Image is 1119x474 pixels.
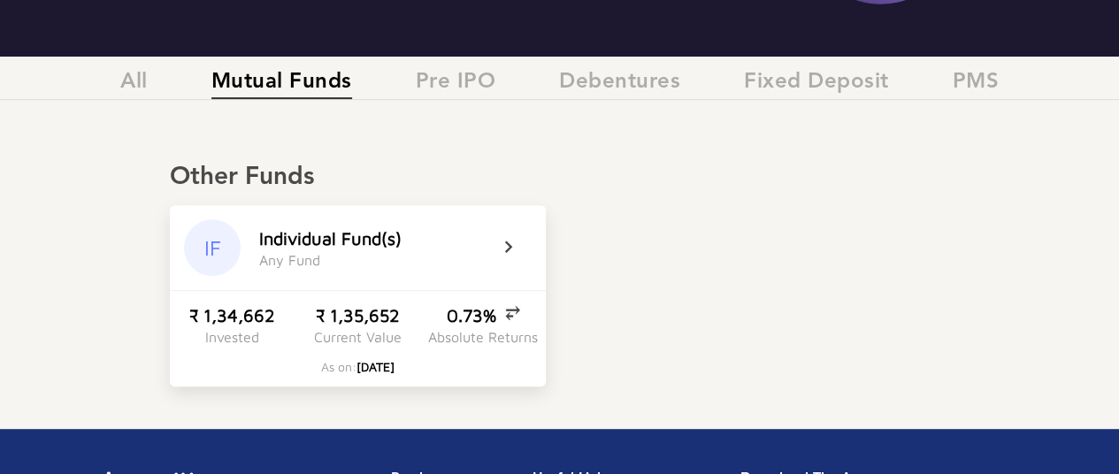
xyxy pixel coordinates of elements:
[447,305,520,325] div: 0.73%
[316,305,400,325] div: ₹ 1,35,652
[205,329,259,345] div: Invested
[189,305,275,325] div: ₹ 1,34,662
[559,70,680,99] span: Debentures
[120,70,148,99] span: All
[184,219,241,276] div: IF
[744,70,889,99] span: Fixed Deposit
[314,329,402,345] div: Current Value
[321,359,395,374] div: As on:
[259,252,320,268] div: A n y F u n d
[259,228,402,248] div: I n d i v i d u a l F u n d ( s )
[416,70,496,99] span: Pre IPO
[953,70,1000,99] span: PMS
[170,163,949,193] div: Other Funds
[211,70,352,99] span: Mutual Funds
[428,329,538,345] div: Absolute Returns
[356,359,395,374] span: [DATE]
